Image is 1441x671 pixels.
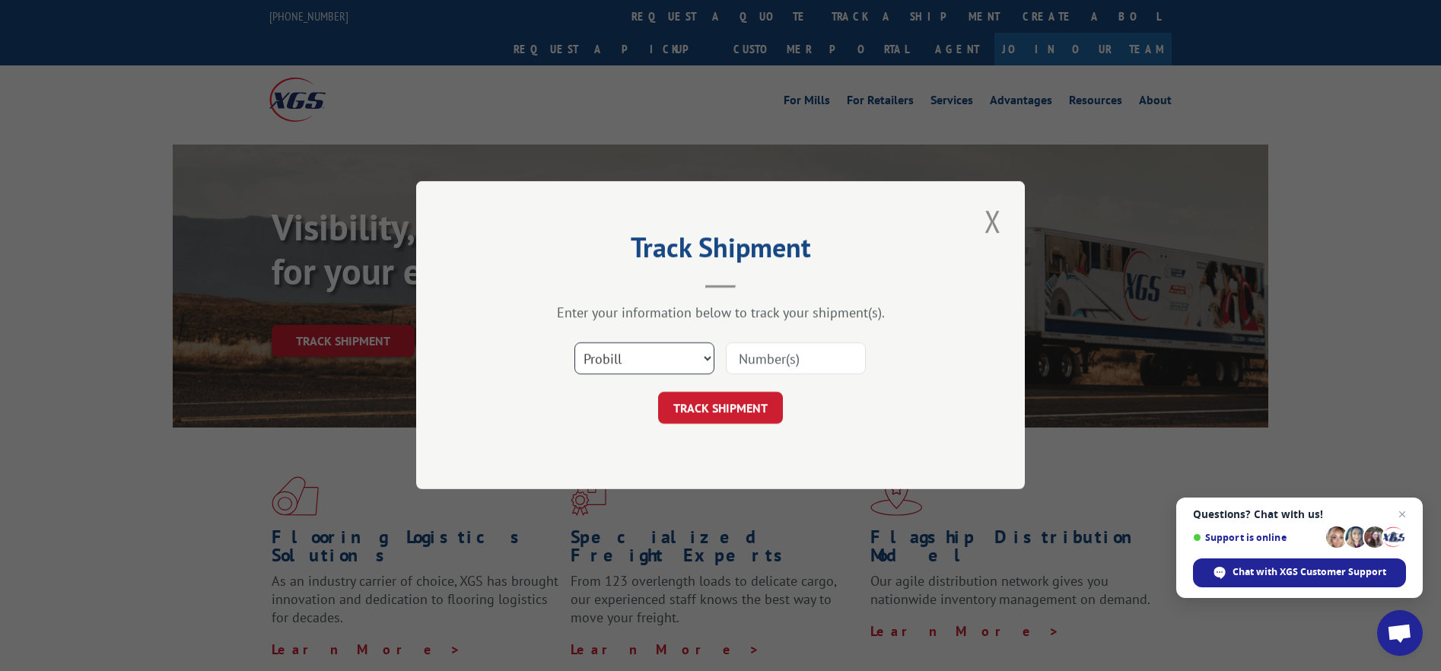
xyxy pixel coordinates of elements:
[1193,558,1406,587] span: Chat with XGS Customer Support
[492,237,949,266] h2: Track Shipment
[658,393,783,425] button: TRACK SHIPMENT
[1193,532,1321,543] span: Support is online
[492,304,949,322] div: Enter your information below to track your shipment(s).
[980,200,1006,242] button: Close modal
[1377,610,1423,656] a: Open chat
[1193,508,1406,520] span: Questions? Chat with us!
[1233,565,1386,579] span: Chat with XGS Customer Support
[726,343,866,375] input: Number(s)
